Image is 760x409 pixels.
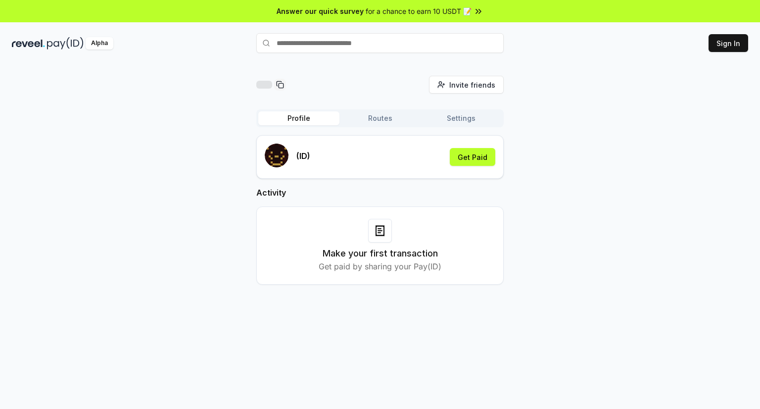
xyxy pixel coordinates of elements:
button: Profile [258,111,339,125]
button: Invite friends [429,76,504,94]
button: Sign In [709,34,748,52]
button: Get Paid [450,148,495,166]
img: pay_id [47,37,84,50]
h3: Make your first transaction [323,247,438,260]
button: Routes [339,111,421,125]
div: Alpha [86,37,113,50]
h2: Activity [256,187,504,199]
p: Get paid by sharing your Pay(ID) [319,260,441,272]
img: reveel_dark [12,37,45,50]
span: Invite friends [449,80,495,90]
p: (ID) [296,150,310,162]
span: Answer our quick survey [277,6,364,16]
span: for a chance to earn 10 USDT 📝 [366,6,472,16]
button: Settings [421,111,502,125]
